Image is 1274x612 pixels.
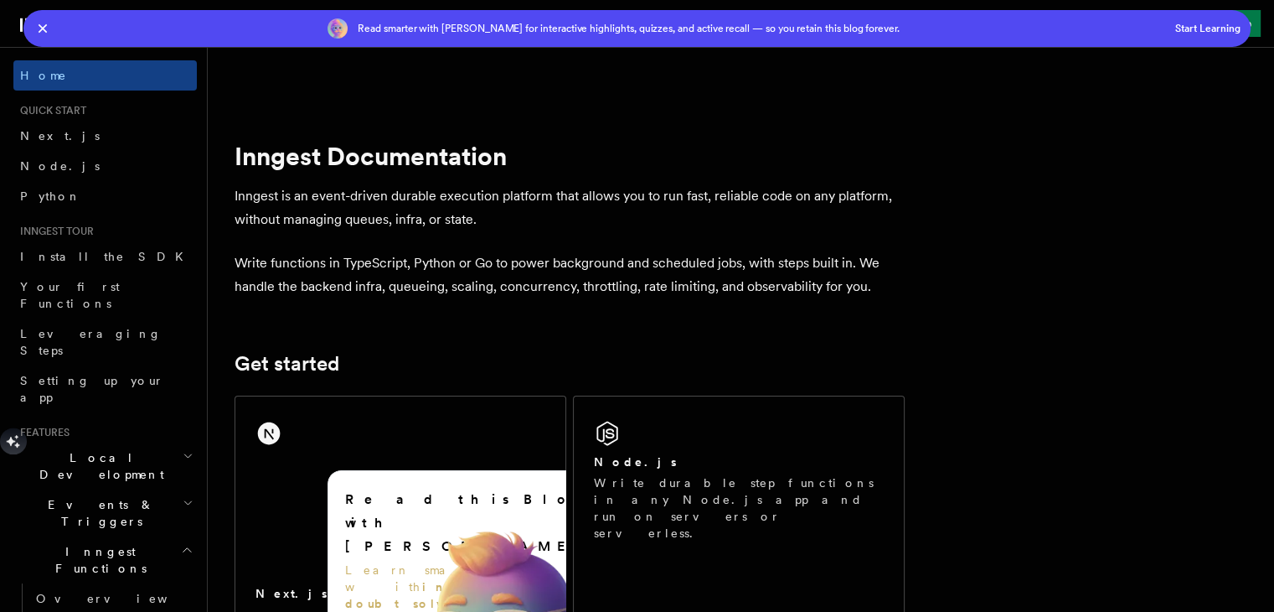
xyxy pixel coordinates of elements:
[13,121,197,151] a: Next.js
[13,426,70,439] span: Features
[235,141,905,171] h1: Inngest Documentation
[13,490,197,537] button: Events & Triggers
[20,159,100,173] span: Node.js
[13,225,94,238] span: Inngest tour
[382,5,491,45] a: AgentKit
[13,449,183,483] span: Local Development
[235,252,905,298] p: Write functions in TypeScript, Python or Go to power background and scheduled jobs, with steps bu...
[13,104,86,117] span: Quick start
[235,352,339,376] a: Get started
[36,592,209,605] span: Overview
[20,280,120,310] span: Your first Functions
[20,67,67,84] span: Home
[13,496,183,530] span: Events & Triggers
[594,454,677,470] h2: Node.js
[20,129,100,143] span: Next.js
[13,60,197,91] a: Home
[328,18,348,39] img: YGKJsZeRdmH4EmuOOApbyC3zOHFStLlTbnyyk1FCUfVORbAgR49nQWDn9psExeqYkxBImZOoP39rgtQAAA==
[20,374,164,404] span: Setting up your app
[13,543,181,577] span: Inngest Functions
[13,319,197,366] a: Leveraging Steps
[20,327,162,357] span: Leveraging Steps
[20,189,81,203] span: Python
[13,272,197,319] a: Your first Functions
[13,151,197,181] a: Node.js
[13,241,197,272] a: Install the SDK
[13,181,197,211] a: Python
[1175,22,1240,35] button: Start Learning
[358,22,900,35] span: Read smarter with [PERSON_NAME] for interactive highlights, quizzes, and active recall — so you r...
[114,5,272,47] a: Documentation
[13,443,197,490] button: Local Development
[20,250,193,263] span: Install the SDK
[13,537,197,583] button: Inngest Functions
[594,475,884,542] p: Write durable step functions in any Node.js app and run on servers or serverless.
[255,585,328,602] h2: Next.js
[13,366,197,412] a: Setting up your app
[272,5,382,45] a: Examples
[235,184,905,231] p: Inngest is an event-driven durable execution platform that allows you to run fast, reliable code ...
